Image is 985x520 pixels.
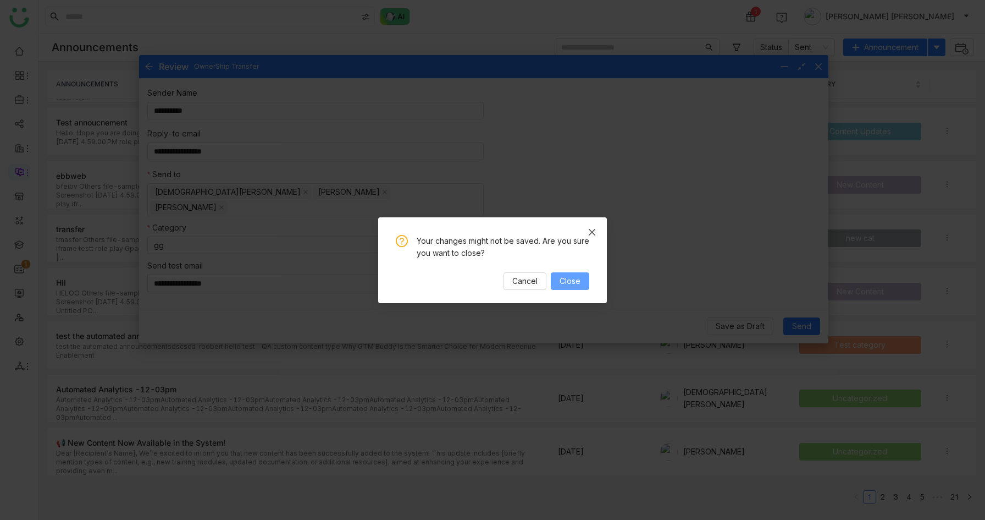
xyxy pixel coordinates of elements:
button: Cancel [503,272,546,290]
span: Close [560,275,580,287]
div: Your changes might not be saved. Are you sure you want to close? [417,235,589,259]
button: Close [551,272,589,290]
button: Close [577,217,607,247]
span: Cancel [512,275,538,287]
